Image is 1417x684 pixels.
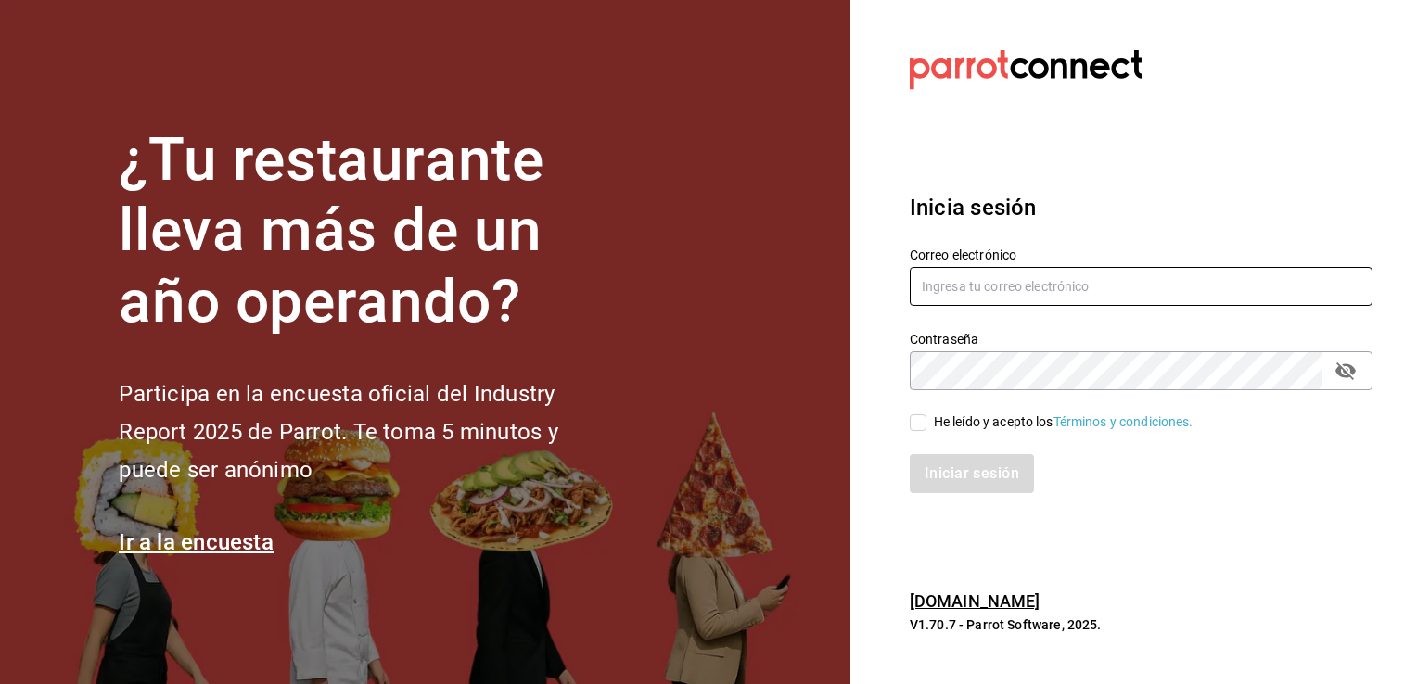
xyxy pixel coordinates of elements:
[910,267,1372,306] input: Ingresa tu correo electrónico
[119,529,274,555] a: Ir a la encuesta
[910,591,1040,611] a: [DOMAIN_NAME]
[1330,355,1361,386] button: passwordField
[119,375,619,488] h2: Participa en la encuesta oficial del Industry Report 2025 de Parrot. Te toma 5 minutos y puede se...
[119,125,619,338] h1: ¿Tu restaurante lleva más de un año operando?
[910,332,1372,345] label: Contraseña
[910,247,1372,260] label: Correo electrónico
[910,615,1372,634] p: V1.70.7 - Parrot Software, 2025.
[934,412,1194,432] div: He leído y acepto los
[910,191,1372,224] h3: Inicia sesión
[1053,414,1194,429] a: Términos y condiciones.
